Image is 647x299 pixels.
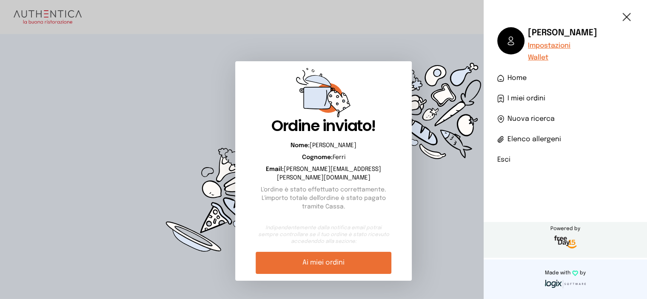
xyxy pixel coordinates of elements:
[497,114,633,124] a: Nuova ricerca
[497,134,633,145] a: Elenco allergeni
[256,252,392,274] a: Ai miei ordini
[528,53,548,63] button: Wallet
[528,41,597,51] a: Impostazioni
[528,27,597,39] h6: [PERSON_NAME]
[487,270,644,276] p: Made with by
[256,141,392,150] p: [PERSON_NAME]
[256,117,392,134] h1: Ordine inviato!
[256,185,392,211] p: L'ordine è stato effettuato correttamente. L'importo totale dell'ordine è stato pagato tramite Ca...
[256,153,392,162] p: Ferri
[256,225,392,245] small: Indipendentemente dalla notifica email potrai sempre controllare se il tuo ordine è stato ricevut...
[266,166,284,172] b: Email:
[497,94,633,104] a: I miei ordini
[484,225,647,232] span: Powered by
[507,134,561,145] span: Elenco allergeni
[497,155,633,165] li: Esci
[302,154,332,160] b: Cognome:
[507,73,527,83] span: Home
[552,234,579,251] img: logo-freeday.3e08031.png
[154,116,317,281] img: d0449c3114cc73e99fc76ced0c51d0cd.svg
[256,165,392,182] p: [PERSON_NAME][EMAIL_ADDRESS][PERSON_NAME][DOMAIN_NAME]
[507,94,545,104] span: I miei ordini
[507,114,555,124] span: Nuova ricerca
[331,34,494,199] img: d0449c3114cc73e99fc76ced0c51d0cd.svg
[497,73,633,83] a: Home
[291,142,310,148] b: Nome:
